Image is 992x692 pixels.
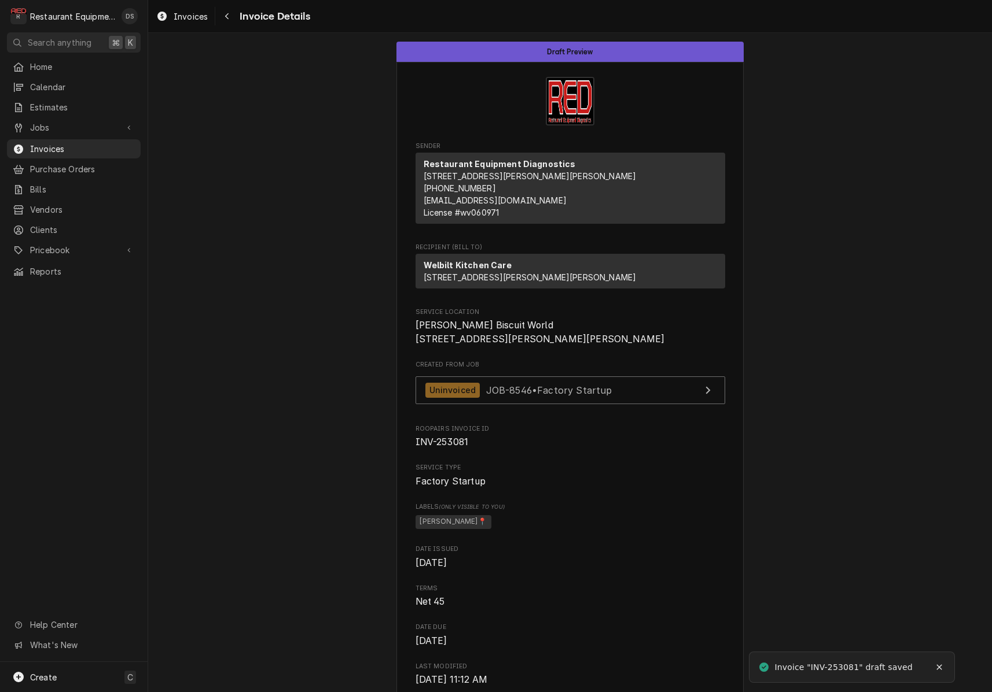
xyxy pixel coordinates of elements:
[416,254,725,288] div: Recipient (Bill To)
[396,42,744,62] div: Status
[416,308,725,317] span: Service Location
[416,545,725,569] div: Date Issued
[30,163,135,175] span: Purchase Orders
[416,502,725,512] span: Labels
[425,383,480,398] div: Uninvoiced
[122,8,138,24] div: Derek Stewart's Avatar
[416,596,445,607] span: Net 45
[424,171,637,181] span: [STREET_ADDRESS][PERSON_NAME][PERSON_NAME]
[28,36,91,49] span: Search anything
[416,545,725,554] span: Date Issued
[10,8,27,24] div: Restaurant Equipment Diagnostics's Avatar
[424,260,512,270] strong: Welbilt Kitchen Care
[416,320,665,345] span: [PERSON_NAME] Biscuit World [STREET_ADDRESS][PERSON_NAME][PERSON_NAME]
[547,48,593,55] span: Draft Preview
[416,557,447,568] span: [DATE]
[7,139,141,158] a: Invoices
[416,556,725,570] span: Date Issued
[30,244,117,256] span: Pricebook
[416,424,725,449] div: Roopairs Invoice ID
[30,639,134,651] span: What's New
[7,240,141,260] a: Go to Pricebook
[416,634,725,648] span: Date Due
[424,195,567,205] a: [EMAIL_ADDRESS][DOMAIN_NAME]
[546,77,594,125] img: Logo
[218,7,236,25] button: Navigate back
[30,265,135,277] span: Reports
[416,513,725,531] span: [object Object]
[30,224,135,236] span: Clients
[416,662,725,671] span: Last Modified
[416,243,725,294] div: Invoice Recipient
[416,515,491,529] span: [PERSON_NAME]📍
[424,159,576,169] strong: Restaurant Equipment Diagnostics
[7,98,141,117] a: Estimates
[7,220,141,239] a: Clients
[30,619,134,631] span: Help Center
[416,153,725,228] div: Sender
[416,502,725,531] div: [object Object]
[236,9,310,24] span: Invoice Details
[416,254,725,293] div: Recipient (Bill To)
[30,81,135,93] span: Calendar
[416,584,725,609] div: Terms
[30,10,115,23] div: Restaurant Equipment Diagnostics
[7,77,141,97] a: Calendar
[112,36,120,49] span: ⌘
[7,615,141,634] a: Go to Help Center
[416,308,725,346] div: Service Location
[7,160,141,179] a: Purchase Orders
[122,8,138,24] div: DS
[416,142,725,229] div: Invoice Sender
[416,623,725,632] span: Date Due
[416,436,469,447] span: INV-253081
[416,463,725,472] span: Service Type
[424,183,496,193] a: [PHONE_NUMBER]
[30,143,135,155] span: Invoices
[152,7,212,26] a: Invoices
[30,101,135,113] span: Estimates
[416,635,447,646] span: [DATE]
[416,662,725,687] div: Last Modified
[416,475,725,489] span: Service Type
[416,424,725,434] span: Roopairs Invoice ID
[127,671,133,683] span: C
[416,376,725,405] a: View Job
[30,61,135,73] span: Home
[416,595,725,609] span: Terms
[128,36,133,49] span: K
[416,623,725,647] div: Date Due
[30,121,117,134] span: Jobs
[416,584,725,593] span: Terms
[416,360,725,410] div: Created From Job
[416,435,725,449] span: Roopairs Invoice ID
[774,661,914,674] div: Invoice "INV-253081" draft saved
[416,142,725,151] span: Sender
[416,243,725,252] span: Recipient (Bill To)
[7,180,141,199] a: Bills
[7,118,141,137] a: Go to Jobs
[7,57,141,76] a: Home
[174,10,208,23] span: Invoices
[30,203,135,216] span: Vendors
[7,635,141,654] a: Go to What's New
[416,319,725,346] span: Service Location
[486,384,612,395] span: JOB-8546 • Factory Startup
[439,504,504,510] span: (Only Visible to You)
[10,8,27,24] div: R
[7,262,141,281] a: Reports
[416,674,487,685] span: [DATE] 11:12 AM
[416,673,725,687] span: Last Modified
[7,32,141,53] button: Search anything⌘K
[416,360,725,369] span: Created From Job
[416,153,725,224] div: Sender
[416,463,725,488] div: Service Type
[424,208,499,217] span: License # wv060971
[424,272,637,282] span: [STREET_ADDRESS][PERSON_NAME][PERSON_NAME]
[30,672,57,682] span: Create
[30,183,135,195] span: Bills
[416,476,486,487] span: Factory Startup
[7,200,141,219] a: Vendors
